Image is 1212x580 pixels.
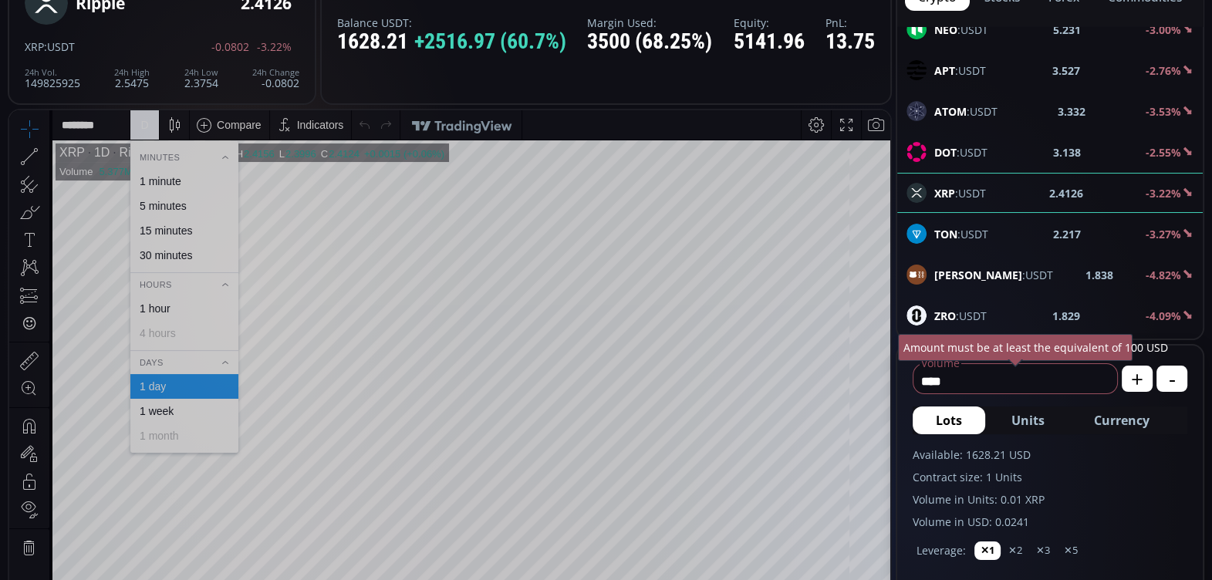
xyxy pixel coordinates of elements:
div: 1D [76,35,100,49]
label: Available: 1628.21 USD [913,447,1187,463]
div: 1 day [130,270,157,282]
div: Hide Drawings Toolbar [35,538,42,559]
span: :USDT [934,226,988,242]
span: :USDT [934,267,1053,283]
button: ✕5 [1058,541,1084,560]
button: - [1156,366,1187,392]
b: 1.829 [1052,308,1080,324]
label: Volume in Units: 0.01 XRP [913,491,1187,507]
span: +2516.97 (60.7%) [414,30,566,54]
span: :USDT [934,62,986,79]
label: Volume in USD: 0.0241 [913,514,1187,530]
div: 5.377M [89,56,123,67]
div: -0.0802 [252,68,299,89]
b: 3.527 [1052,62,1080,79]
div: 24h Low [184,68,218,77]
span: Units [1011,411,1045,430]
span: -0.0802 [211,41,249,52]
label: Contract size: 1 Units [913,469,1187,485]
div: 1628.21 [337,30,566,54]
b: APT [934,63,955,78]
div: Indicators [288,8,335,21]
div: H [227,38,235,49]
div: 3500 (68.25%) [587,30,712,54]
div: 1 minute [130,65,172,77]
span: Lots [936,411,962,430]
div:  [14,206,26,221]
div: 149825925 [25,68,80,89]
span: :USDT [934,103,998,120]
b: 3.138 [1053,144,1081,160]
button: ✕3 [1030,541,1056,560]
div: 1 week [130,295,164,307]
div: C [312,38,319,49]
div: 1 hour [130,192,161,204]
b: 5.231 [1053,22,1081,38]
button: Lots [913,406,985,434]
b: [PERSON_NAME] [934,268,1022,282]
div: 2.4156 [235,38,265,49]
div: 2.3996 [276,38,307,49]
span: XRP [25,39,44,54]
div: 2.4124 [319,38,350,49]
span: :USDT [934,308,987,324]
span: :USDT [934,144,987,160]
button: Currency [1071,406,1173,434]
b: 1.838 [1085,267,1113,283]
b: -3.27% [1146,227,1181,241]
div: Amount must be at least the equivalent of 100 USD [898,334,1133,361]
div: 30 minutes [130,139,183,151]
b: -4.82% [1146,268,1181,282]
div: 24h Change [252,68,299,77]
span: :USDT [934,22,988,38]
label: Balance USDT: [337,17,566,29]
div: XRP [50,35,76,49]
button: Units [988,406,1068,434]
b: TON [934,227,957,241]
div: L [270,38,276,49]
div: Compare [208,8,252,21]
div: Volume [50,56,83,67]
b: -3.53% [1146,104,1181,119]
button: + [1122,366,1153,392]
div: +0.0015 (+0.06%) [355,38,435,49]
label: Equity: [734,17,805,29]
b: 3.332 [1058,103,1085,120]
div: 2.3754 [184,68,218,89]
div: 2.5475 [114,68,150,89]
span: Currency [1094,411,1150,430]
div: D [131,8,139,21]
div: 13.75 [825,30,875,54]
div: Days [121,244,229,261]
div: Ripple [100,35,144,49]
b: -4.09% [1146,309,1181,323]
div: Hours [121,166,229,183]
b: DOT [934,145,957,160]
b: 2.217 [1053,226,1081,242]
b: -3.00% [1146,22,1181,37]
b: ATOM [934,104,967,119]
div: 5 minutes [130,89,177,102]
label: Margin Used: [587,17,712,29]
b: NEO [934,22,957,37]
b: ZRO [934,309,956,323]
div: 1 month [130,319,170,332]
span: :USDT [44,39,75,54]
div: 24h High [114,68,150,77]
b: -2.55% [1146,145,1181,160]
div: Minutes [121,39,229,56]
button: ✕2 [1002,541,1028,560]
b: -2.76% [1146,63,1181,78]
div: 15 minutes [130,114,183,126]
div: 4 hours [130,217,167,229]
span: -3.22% [257,41,292,52]
label: PnL: [825,17,875,29]
div: 24h Vol. [25,68,80,77]
div: 5141.96 [734,30,805,54]
label: Leverage: [917,542,966,558]
button: ✕1 [974,541,1001,560]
